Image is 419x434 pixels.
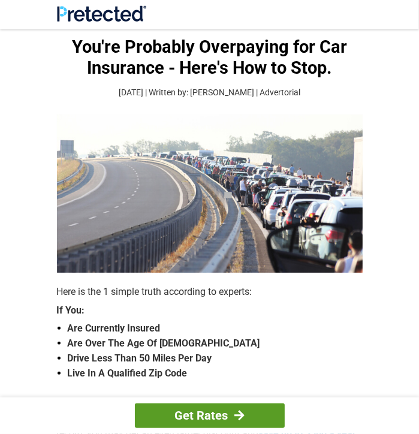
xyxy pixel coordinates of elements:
[57,285,363,300] p: Here is the 1 simple truth according to experts:
[68,366,363,381] strong: Live In A Qualified Zip Code
[68,321,363,336] strong: Are Currently Insured
[57,86,363,100] p: [DATE] | Written by: [PERSON_NAME] | Advertorial
[57,37,363,79] h1: You're Probably Overpaying for Car Insurance - Here's How to Stop.
[68,336,363,351] strong: Are Over The Age Of [DEMOGRAPHIC_DATA]
[57,5,146,22] img: Site Logo
[57,306,363,315] strong: If You:
[57,13,146,24] a: Site Logo
[68,351,363,366] strong: Drive Less Than 50 Miles Per Day
[135,403,285,428] a: Get Rates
